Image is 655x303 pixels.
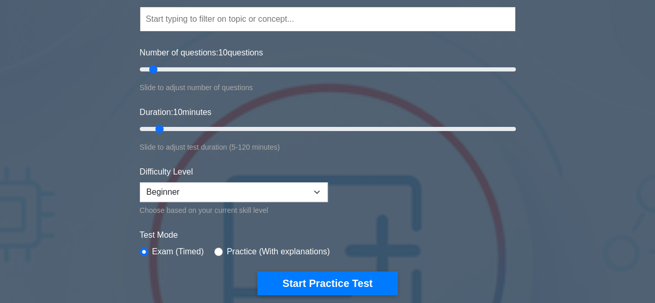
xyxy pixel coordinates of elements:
label: Exam (Timed) [152,246,204,258]
div: Slide to adjust number of questions [140,81,516,94]
label: Test Mode [140,229,516,241]
span: 10 [219,48,228,57]
input: Start typing to filter on topic or concept... [140,7,516,32]
div: Slide to adjust test duration (5-120 minutes) [140,141,516,153]
div: Choose based on your current skill level [140,204,328,217]
label: Number of questions: questions [140,47,263,59]
label: Duration: minutes [140,106,212,119]
button: Start Practice Test [257,271,397,295]
label: Practice (With explanations) [227,246,330,258]
span: 10 [173,108,182,117]
label: Difficulty Level [140,166,193,178]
